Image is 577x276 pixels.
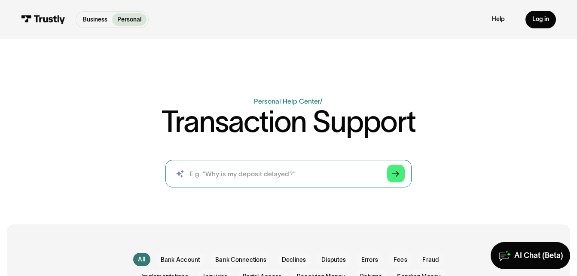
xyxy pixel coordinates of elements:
[394,256,407,264] span: Fees
[491,242,570,269] a: AI Chat (Beta)
[492,15,505,23] a: Help
[422,256,439,264] span: Fraud
[282,256,306,264] span: Declines
[215,256,266,264] span: Bank Connections
[532,15,549,23] div: Log in
[321,256,346,264] span: Disputes
[161,256,200,264] span: Bank Account
[138,255,145,264] div: All
[165,160,412,187] form: Search
[165,160,412,187] input: search
[514,251,563,261] div: AI Chat (Beta)
[112,13,147,26] a: Personal
[254,98,320,105] a: Personal Help Center
[21,15,65,25] img: Trustly Logo
[117,15,141,24] p: Personal
[133,253,150,267] a: All
[320,98,323,105] div: /
[83,15,107,24] p: Business
[78,13,113,26] a: Business
[162,107,415,136] h1: Transaction Support
[361,256,378,264] span: Errors
[525,11,556,29] a: Log in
